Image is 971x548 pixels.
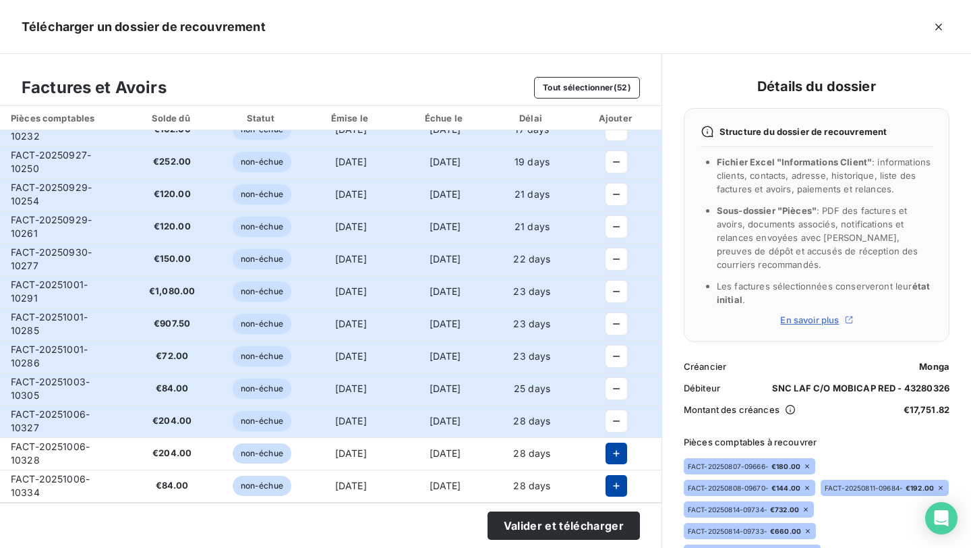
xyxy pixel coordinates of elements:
[401,111,490,125] div: Échue le
[304,470,398,502] td: [DATE]
[233,184,291,204] span: non-échue
[233,379,291,399] span: non-échue
[136,350,209,363] span: €72.00
[136,317,209,331] span: €907.50
[11,149,91,174] span: FACT-20250927-10250
[717,157,872,167] span: Fichier Excel "Informations Client"
[771,462,800,471] span: €180.00
[136,155,209,169] span: €252.00
[398,146,492,178] td: [DATE]
[492,178,572,211] td: 21 days
[11,441,90,466] span: FACT-20251006-10328
[304,275,398,308] td: [DATE]
[304,243,398,275] td: [DATE]
[136,220,209,234] span: €120.00
[11,279,88,304] span: FACT-20251001-10291
[304,373,398,405] td: [DATE]
[398,405,492,437] td: [DATE]
[780,314,839,325] span: En savoir plus
[492,308,572,340] td: 23 days
[398,178,492,211] td: [DATE]
[11,408,90,433] span: FACT-20251006-10327
[11,182,92,207] span: FACT-20250929-10254
[492,373,572,405] td: 25 days
[770,505,799,514] span: €732.00
[492,146,572,178] td: 19 days
[492,437,572,470] td: 28 days
[233,314,291,334] span: non-échue
[11,344,88,368] span: FACT-20251001-10286
[233,281,291,302] span: non-échue
[233,476,291,496] span: non-échue
[136,382,209,395] span: €84.00
[825,483,934,493] div: FACT-20250811-09684 -
[492,470,572,502] td: 28 days
[492,340,572,373] td: 23 days
[398,211,492,243] td: [DATE]
[136,252,209,266] span: €150.00
[304,146,398,178] td: [DATE]
[3,111,122,125] div: Pièces comptables
[688,483,800,493] div: FACT-20250808-09670 -
[492,243,572,275] td: 22 days
[11,311,88,336] span: FACT-20251001-10285
[398,373,492,405] td: [DATE]
[925,502,958,535] div: Open Intercom Messenger
[492,275,572,308] td: 23 days
[398,308,492,340] td: [DATE]
[495,111,569,125] div: Délai
[534,77,640,99] button: Tout sélectionner(52)
[304,178,398,211] td: [DATE]
[684,76,949,97] h4: Détails du dossier
[233,443,291,464] span: non-échue
[136,188,209,201] span: €120.00
[233,249,291,269] span: non-échue
[136,285,209,298] span: €1,080.00
[22,76,167,100] h3: Factures et Avoirs
[304,405,398,437] td: [DATE]
[398,243,492,275] td: [DATE]
[304,340,398,373] td: [DATE]
[688,505,799,514] div: FACT-20250814-09734 -
[770,526,801,536] span: €660.00
[304,308,398,340] td: [DATE]
[398,470,492,502] td: [DATE]
[492,211,572,243] td: 21 days
[233,346,291,366] span: non-échue
[136,479,209,493] span: €84.00
[717,281,930,305] span: Les factures sélectionnées conserveront leur .
[717,205,918,270] span: : PDF des factures et avoirs, documents associés, notifications et relances envoyées avec [PERSON...
[136,447,209,460] span: €204.00
[304,437,398,470] td: [DATE]
[906,483,934,493] span: €192.00
[919,361,949,372] span: Monga
[233,217,291,237] span: non-échue
[304,211,398,243] td: [DATE]
[684,437,949,447] span: Pièces comptables à recouvrer
[492,405,572,437] td: 28 days
[684,361,726,372] span: Créancier
[904,404,950,415] span: €17,751.82
[771,483,800,493] span: €144.00
[717,157,931,194] span: : informations clients, contacts, adresse, historique, liste des factures et avoirs, paiements et...
[22,18,266,36] h5: Télécharger un dossier de recouvrement
[717,205,817,216] span: Sous-dossier "Pièces"
[684,383,720,393] span: Débiteur
[307,111,395,125] div: Émise le
[398,437,492,470] td: [DATE]
[688,526,801,536] div: FACT-20250814-09733 -
[398,275,492,308] td: [DATE]
[233,411,291,431] span: non-échue
[233,152,291,172] span: non-échue
[11,246,92,271] span: FACT-20250930-10277
[11,376,90,401] span: FACT-20251003-10305
[575,111,659,125] div: Ajouter
[688,462,800,471] div: FACT-20250807-09666 -
[127,111,217,125] div: Solde dû
[719,126,887,137] span: Structure du dossier de recouvrement
[772,383,949,393] span: SNC LAF C/O MOBICAP RED - 43280326
[223,111,301,125] div: Statut
[136,414,209,428] span: €204.00
[11,214,92,239] span: FACT-20250929-10261
[11,473,90,498] span: FACT-20251006-10334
